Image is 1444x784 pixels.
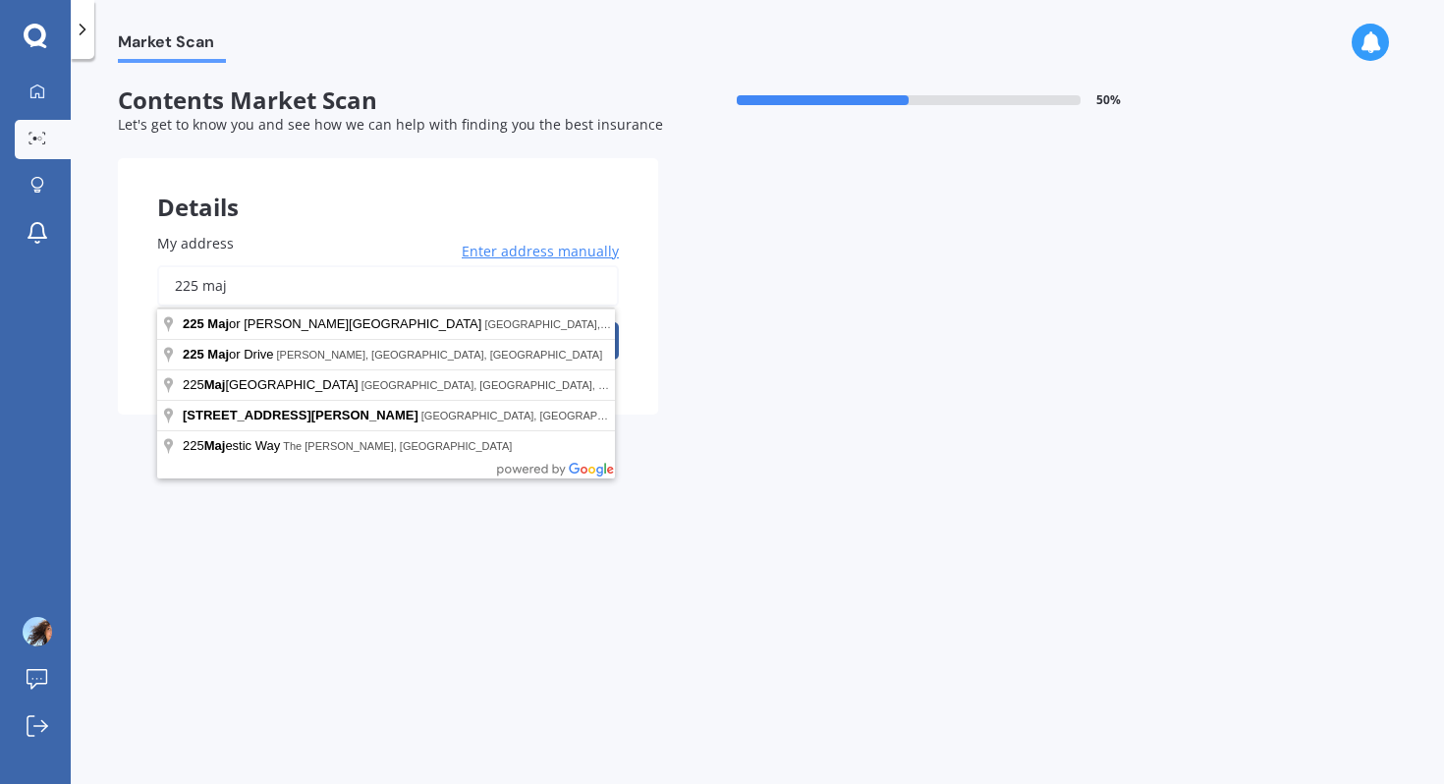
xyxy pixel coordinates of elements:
[118,115,663,134] span: Let's get to know you and see how we can help with finding you the best insurance
[183,347,277,362] span: or Drive
[421,410,771,421] span: [GEOGRAPHIC_DATA], [GEOGRAPHIC_DATA], [GEOGRAPHIC_DATA]
[183,316,204,331] span: 225
[23,617,52,646] img: ACg8ocL5C_jeWn72F9C9NI7xX9q9XLhRi2orG9gPi_RwXDHXClpLb9ny=s96-c
[207,347,229,362] span: Maj
[183,408,418,422] span: [STREET_ADDRESS][PERSON_NAME]
[183,347,204,362] span: 225
[157,234,234,252] span: My address
[277,349,603,361] span: [PERSON_NAME], [GEOGRAPHIC_DATA], [GEOGRAPHIC_DATA]
[361,379,711,391] span: [GEOGRAPHIC_DATA], [GEOGRAPHIC_DATA], [GEOGRAPHIC_DATA]
[118,32,226,59] span: Market Scan
[204,377,226,392] span: Maj
[157,265,619,307] input: Enter address
[484,318,834,330] span: [GEOGRAPHIC_DATA], [GEOGRAPHIC_DATA], [GEOGRAPHIC_DATA]
[183,316,484,331] span: or [PERSON_NAME][GEOGRAPHIC_DATA]
[118,86,658,115] span: Contents Market Scan
[183,377,361,392] span: 225 [GEOGRAPHIC_DATA]
[118,158,658,217] div: Details
[183,438,283,453] span: 225 estic Way
[1096,93,1121,107] span: 50 %
[283,440,512,452] span: The [PERSON_NAME], [GEOGRAPHIC_DATA]
[207,316,229,331] span: Maj
[462,242,619,261] span: Enter address manually
[204,438,226,453] span: Maj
